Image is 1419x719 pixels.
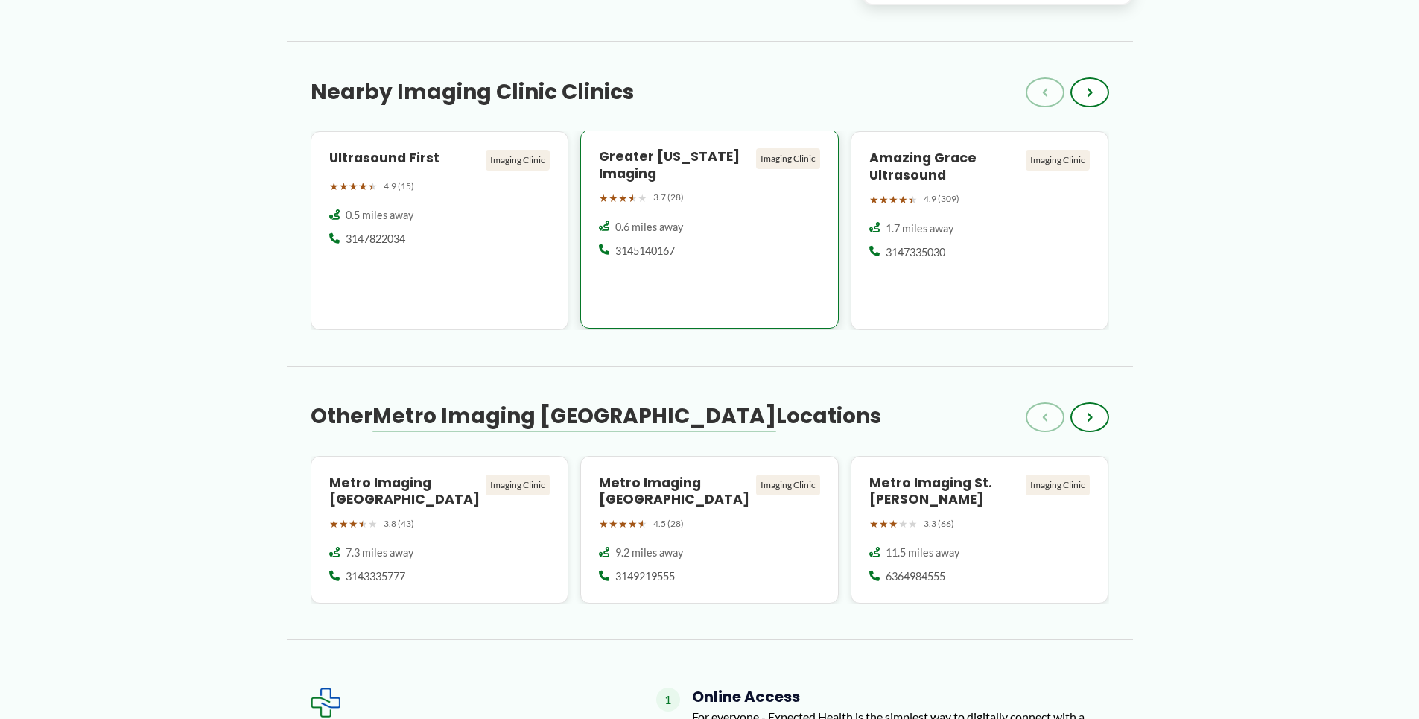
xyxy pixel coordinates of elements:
span: 1.7 miles away [886,221,953,236]
span: ★ [618,514,628,533]
span: 3.7 (28) [653,189,684,206]
a: Amazing Grace Ultrasound Imaging Clinic ★★★★★ 4.9 (309) 1.7 miles away 3147335030 [851,131,1109,330]
span: ★ [349,177,358,196]
span: ★ [869,514,879,533]
span: ★ [329,514,339,533]
span: ‹ [1042,408,1048,426]
a: Metro Imaging [GEOGRAPHIC_DATA] Imaging Clinic ★★★★★ 4.5 (28) 9.2 miles away 3149219555 [580,456,839,604]
span: Metro Imaging [GEOGRAPHIC_DATA] [372,402,776,431]
span: › [1087,408,1093,426]
span: ★ [349,514,358,533]
span: ★ [898,190,908,209]
span: ★ [358,514,368,533]
span: ★ [898,514,908,533]
div: Imaging Clinic [486,150,550,171]
a: Metro Imaging [GEOGRAPHIC_DATA] Imaging Clinic ★★★★★ 3.8 (43) 7.3 miles away 3143335777 [311,456,569,604]
span: 4.5 (28) [653,516,684,532]
div: Imaging Clinic [486,475,550,495]
button: ‹ [1026,402,1064,432]
span: 4.9 (15) [384,178,414,194]
span: 3143335777 [346,569,405,584]
span: ★ [358,177,368,196]
span: ★ [368,177,378,196]
span: 6364984555 [886,569,945,584]
h3: Other Locations [311,403,881,430]
span: 4.9 (309) [924,191,959,207]
div: Imaging Clinic [1026,475,1090,495]
span: ★ [869,190,879,209]
button: › [1070,402,1109,432]
span: 0.6 miles away [615,220,683,235]
a: Greater [US_STATE] Imaging Imaging Clinic ★★★★★ 3.7 (28) 0.6 miles away 3145140167 [580,131,839,330]
h4: Amazing Grace Ultrasound [869,150,1020,184]
span: 3.8 (43) [384,516,414,532]
span: › [1087,83,1093,101]
span: ★ [889,514,898,533]
a: Ultrasound First Imaging Clinic ★★★★★ 4.9 (15) 0.5 miles away 3147822034 [311,131,569,330]
button: ‹ [1026,77,1064,107]
span: ★ [339,177,349,196]
div: Imaging Clinic [756,475,820,495]
span: ★ [879,514,889,533]
span: ★ [599,189,609,208]
span: 3.3 (66) [924,516,954,532]
span: 3145140167 [615,244,675,259]
span: ★ [638,514,647,533]
span: ★ [609,514,618,533]
span: ★ [628,189,638,208]
h4: Online Access [692,688,1109,706]
span: 9.2 miles away [615,545,683,560]
a: Metro Imaging St. [PERSON_NAME] Imaging Clinic ★★★★★ 3.3 (66) 11.5 miles away 6364984555 [851,456,1109,604]
h4: Ultrasound First [329,150,480,167]
span: ★ [329,177,339,196]
span: 3147822034 [346,232,405,247]
span: ★ [368,514,378,533]
span: ★ [599,514,609,533]
span: ★ [908,190,918,209]
span: 1 [656,688,680,712]
h4: Metro Imaging St. [PERSON_NAME] [869,475,1020,509]
div: Imaging Clinic [756,148,820,169]
div: Imaging Clinic [1026,150,1090,171]
img: Expected Healthcare Logo [311,688,340,718]
span: ★ [638,189,647,208]
span: ★ [889,190,898,209]
span: ‹ [1042,83,1048,101]
span: ★ [618,189,628,208]
h3: Nearby Imaging Clinic Clinics [311,79,634,106]
h4: Metro Imaging [GEOGRAPHIC_DATA] [599,475,750,509]
span: ★ [628,514,638,533]
span: 3149219555 [615,569,675,584]
span: ★ [908,514,918,533]
h4: Metro Imaging [GEOGRAPHIC_DATA] [329,475,480,509]
span: 0.5 miles away [346,208,413,223]
h4: Greater [US_STATE] Imaging [599,148,750,183]
span: 3147335030 [886,245,945,260]
button: › [1070,77,1109,107]
span: ★ [879,190,889,209]
span: 7.3 miles away [346,545,413,560]
span: 11.5 miles away [886,545,959,560]
span: ★ [339,514,349,533]
span: ★ [609,189,618,208]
